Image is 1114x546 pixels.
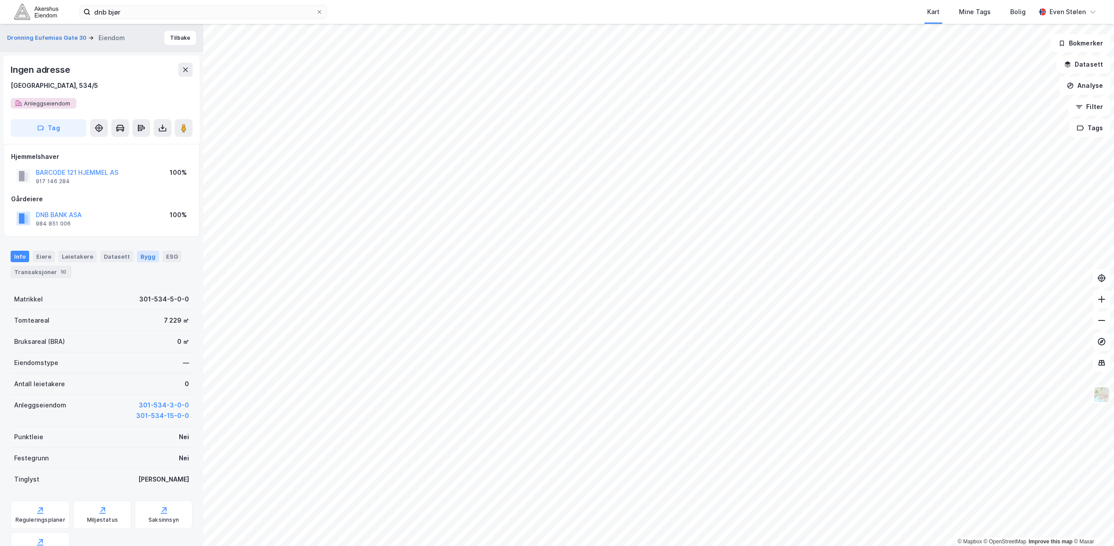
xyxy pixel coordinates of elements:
[11,151,192,162] div: Hjemmelshaver
[1070,504,1114,546] iframe: Chat Widget
[100,251,133,262] div: Datasett
[164,31,196,45] button: Tilbake
[15,516,65,523] div: Reguleringsplaner
[36,178,70,185] div: 917 146 284
[11,194,192,204] div: Gårdeiere
[14,358,58,368] div: Eiendomstype
[179,432,189,442] div: Nei
[11,80,98,91] div: [GEOGRAPHIC_DATA], 534/5
[170,210,187,220] div: 100%
[1069,119,1110,137] button: Tags
[183,358,189,368] div: —
[1057,56,1110,73] button: Datasett
[163,251,182,262] div: ESG
[1029,538,1072,545] a: Improve this map
[1059,77,1110,94] button: Analyse
[14,336,65,347] div: Bruksareal (BRA)
[14,379,65,389] div: Antall leietakere
[11,63,72,77] div: Ingen adresse
[14,315,49,326] div: Tomteareal
[14,4,58,19] img: akershus-eiendom-logo.9091f326c980b4bce74ccdd9f866810c.svg
[164,315,189,326] div: 7 229 ㎡
[33,251,55,262] div: Eiere
[139,400,189,410] button: 301-534-3-0-0
[59,267,68,276] div: 10
[959,7,991,17] div: Mine Tags
[1051,34,1110,52] button: Bokmerker
[11,266,72,278] div: Transaksjoner
[138,474,189,485] div: [PERSON_NAME]
[136,410,189,421] button: 301-534-15-0-0
[99,33,125,43] div: Eiendom
[170,167,187,178] div: 100%
[14,432,43,442] div: Punktleie
[137,251,159,262] div: Bygg
[14,400,66,410] div: Anleggseiendom
[58,251,97,262] div: Leietakere
[958,538,982,545] a: Mapbox
[179,453,189,463] div: Nei
[1010,7,1026,17] div: Bolig
[91,5,316,19] input: Søk på adresse, matrikkel, gårdeiere, leietakere eller personer
[1068,98,1110,116] button: Filter
[139,294,189,305] div: 301-534-5-0-0
[14,294,43,305] div: Matrikkel
[1050,7,1086,17] div: Even Stølen
[1093,386,1110,403] img: Z
[11,251,29,262] div: Info
[177,336,189,347] div: 0 ㎡
[927,7,940,17] div: Kart
[14,453,49,463] div: Festegrunn
[14,474,39,485] div: Tinglyst
[36,220,71,227] div: 984 851 006
[984,538,1027,545] a: OpenStreetMap
[1070,504,1114,546] div: Kontrollprogram for chat
[185,379,189,389] div: 0
[148,516,179,523] div: Saksinnsyn
[7,34,88,42] button: Dronning Eufemias Gate 30
[87,516,118,523] div: Miljøstatus
[11,119,87,137] button: Tag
